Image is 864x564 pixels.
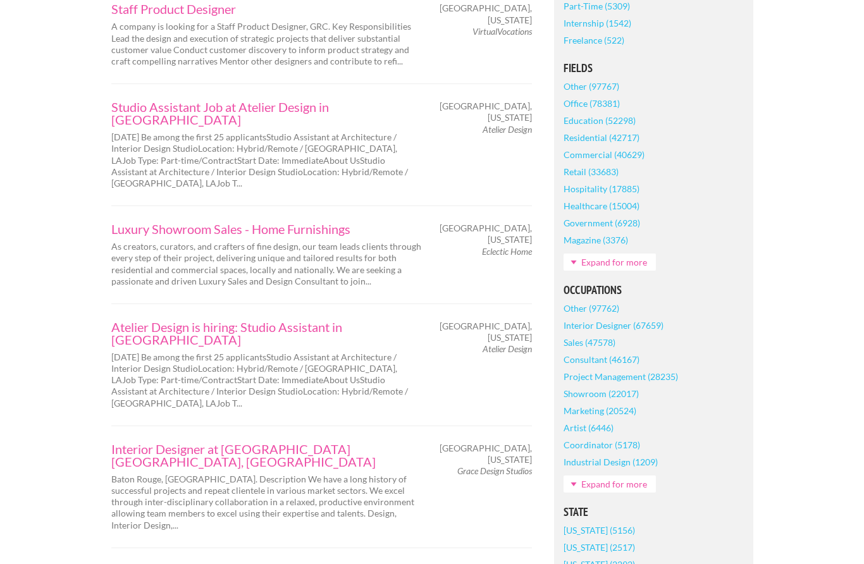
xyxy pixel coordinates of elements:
a: Office (78381) [564,95,620,112]
a: Studio Assistant Job at Atelier Design in [GEOGRAPHIC_DATA] [111,101,421,126]
a: Expand for more [564,254,656,271]
a: Freelance (522) [564,32,624,49]
a: Internship (1542) [564,15,631,32]
a: Education (52298) [564,112,636,129]
a: Retail (33683) [564,163,619,180]
p: Baton Rouge, [GEOGRAPHIC_DATA]. Description We have a long history of successful projects and rep... [111,474,421,531]
span: [GEOGRAPHIC_DATA], [US_STATE] [440,3,532,25]
a: Staff Product Designer [111,3,421,15]
a: Artist (6446) [564,419,614,436]
a: Luxury Showroom Sales - Home Furnishings [111,223,421,235]
a: Consultant (46167) [564,351,639,368]
a: Atelier Design is hiring: Studio Assistant in [GEOGRAPHIC_DATA] [111,321,421,346]
p: [DATE] Be among the first 25 applicantsStudio Assistant at Architecture / Interior Design StudioL... [111,132,421,189]
a: Other (97767) [564,78,619,95]
a: Project Management (28235) [564,368,678,385]
a: Showroom (22017) [564,385,639,402]
a: Other (97762) [564,300,619,317]
p: A company is looking for a Staff Product Designer, GRC. Key Responsibilities Lead the design and ... [111,21,421,67]
h5: State [564,506,744,518]
em: Atelier Design [483,124,532,135]
span: [GEOGRAPHIC_DATA], [US_STATE] [440,321,532,343]
a: Hospitality (17885) [564,180,639,197]
a: [US_STATE] (5156) [564,522,635,539]
a: Government (6928) [564,214,640,231]
span: [GEOGRAPHIC_DATA], [US_STATE] [440,223,532,245]
a: Coordinator (5178) [564,436,640,453]
a: Residential (42717) [564,129,639,146]
p: As creators, curators, and crafters of fine design, our team leads clients through every step of ... [111,241,421,287]
em: Grace Design Studios [457,465,532,476]
a: Commercial (40629) [564,146,645,163]
a: Industrial Design (1209) [564,453,658,470]
em: Atelier Design [483,343,532,354]
a: Healthcare (15004) [564,197,639,214]
a: Interior Designer at [GEOGRAPHIC_DATA] [GEOGRAPHIC_DATA], [GEOGRAPHIC_DATA] [111,443,421,468]
em: Eclectic Home [482,246,532,257]
h5: Occupations [564,285,744,296]
span: [GEOGRAPHIC_DATA], [US_STATE] [440,101,532,123]
a: [US_STATE] (2517) [564,539,635,556]
a: Magazine (3376) [564,231,628,248]
h5: Fields [564,63,744,74]
p: [DATE] Be among the first 25 applicantsStudio Assistant at Architecture / Interior Design StudioL... [111,352,421,409]
a: Expand for more [564,475,656,493]
a: Sales (47578) [564,334,615,351]
a: Interior Designer (67659) [564,317,663,334]
em: VirtualVocations [472,26,532,37]
span: [GEOGRAPHIC_DATA], [US_STATE] [440,443,532,465]
a: Marketing (20524) [564,402,636,419]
